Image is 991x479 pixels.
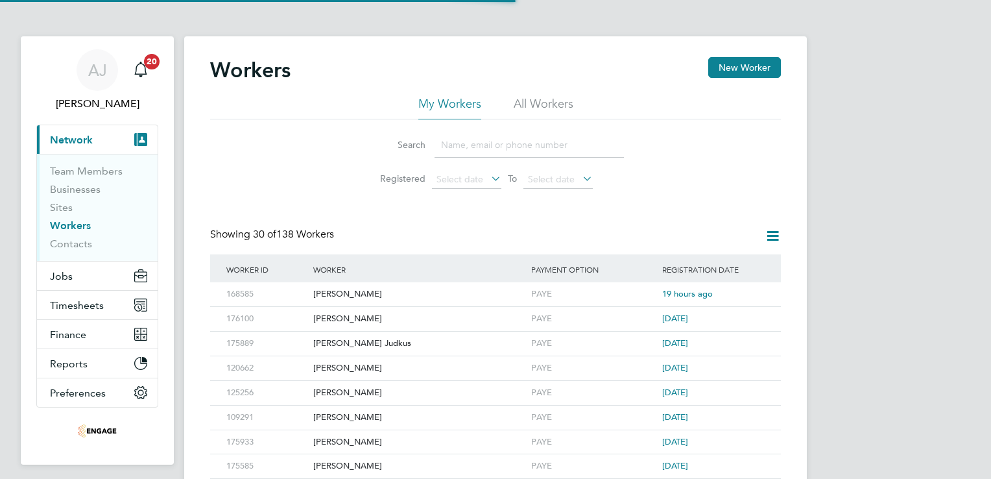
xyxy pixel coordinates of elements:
a: 125256[PERSON_NAME]PAYE[DATE] [223,380,768,391]
span: 19 hours ago [662,288,713,299]
span: 20 [144,54,160,69]
span: Network [50,134,93,146]
div: [PERSON_NAME] [310,356,528,380]
span: Reports [50,358,88,370]
div: 120662 [223,356,310,380]
span: Preferences [50,387,106,399]
a: 109291[PERSON_NAME]PAYE[DATE] [223,405,768,416]
div: PAYE [528,332,659,356]
div: Worker [310,254,528,284]
button: New Worker [708,57,781,78]
span: 30 of [253,228,276,241]
span: Finance [50,328,86,341]
li: All Workers [514,96,573,119]
div: 175933 [223,430,310,454]
label: Search [367,139,425,151]
div: Showing [210,228,337,241]
a: AJ[PERSON_NAME] [36,49,158,112]
button: Finance [37,320,158,349]
button: Timesheets [37,291,158,319]
div: 175585 [223,454,310,478]
nav: Main navigation [21,36,174,465]
div: PAYE [528,430,659,454]
span: [DATE] [662,411,688,423]
div: 175889 [223,332,310,356]
div: 168585 [223,282,310,306]
span: 138 Workers [253,228,334,241]
div: Registration Date [659,254,768,284]
span: Jobs [50,270,73,282]
a: 175933[PERSON_NAME]PAYE[DATE] [223,430,768,441]
div: [PERSON_NAME] [310,430,528,454]
a: 120662[PERSON_NAME]PAYE[DATE] [223,356,768,367]
div: [PERSON_NAME] Judkus [310,332,528,356]
span: [DATE] [662,362,688,373]
span: [DATE] [662,387,688,398]
span: [DATE] [662,313,688,324]
div: PAYE [528,356,659,380]
a: 176100[PERSON_NAME]PAYE[DATE] [223,306,768,317]
li: My Workers [418,96,481,119]
div: [PERSON_NAME] [310,282,528,306]
button: Preferences [37,378,158,407]
div: PAYE [528,406,659,430]
a: 175889[PERSON_NAME] JudkusPAYE[DATE] [223,331,768,342]
div: [PERSON_NAME] [310,454,528,478]
label: Registered [367,173,425,184]
h2: Workers [210,57,291,83]
span: [DATE] [662,460,688,471]
div: [PERSON_NAME] [310,381,528,405]
div: [PERSON_NAME] [310,307,528,331]
a: Workers [50,219,91,232]
div: Worker ID [223,254,310,284]
a: Team Members [50,165,123,177]
a: 20 [128,49,154,91]
div: Network [37,154,158,261]
a: Sites [50,201,73,214]
div: [PERSON_NAME] [310,406,528,430]
span: To [504,170,521,187]
div: 109291 [223,406,310,430]
input: Name, email or phone number [435,132,624,158]
img: acceptrec-logo-retina.png [78,421,117,441]
div: Payment Option [528,254,659,284]
span: Aggie Jasinska [36,96,158,112]
span: Timesheets [50,299,104,312]
a: 175585[PERSON_NAME]PAYE[DATE] [223,454,768,465]
span: AJ [88,62,107,79]
div: PAYE [528,454,659,478]
div: PAYE [528,282,659,306]
span: Select date [528,173,575,185]
button: Reports [37,349,158,378]
span: Select date [436,173,483,185]
span: [DATE] [662,338,688,349]
span: [DATE] [662,436,688,447]
button: Network [37,125,158,154]
a: Businesses [50,183,101,195]
div: 125256 [223,381,310,405]
a: Contacts [50,238,92,250]
a: Go to home page [36,421,158,441]
button: Jobs [37,262,158,290]
a: 168585[PERSON_NAME]PAYE19 hours ago [223,282,768,293]
div: PAYE [528,307,659,331]
div: PAYE [528,381,659,405]
div: 176100 [223,307,310,331]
